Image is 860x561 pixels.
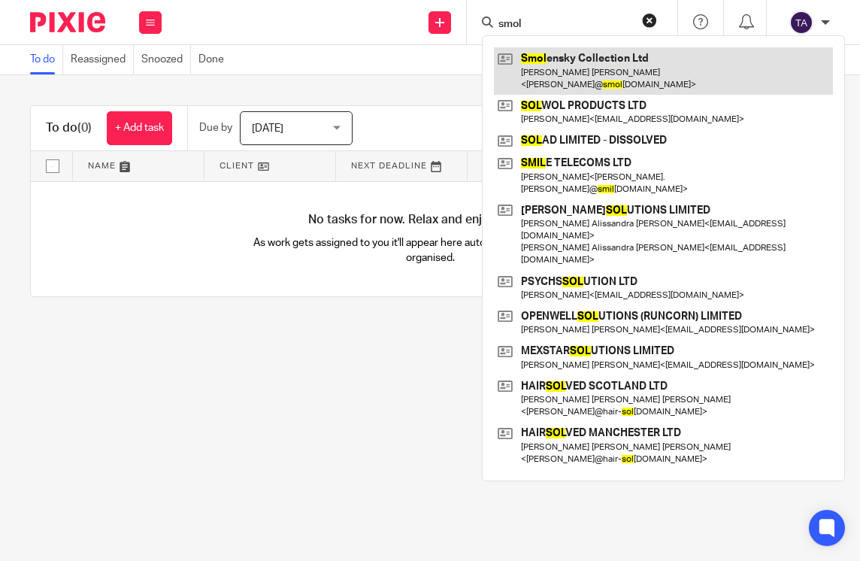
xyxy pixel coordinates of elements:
[46,120,92,136] h1: To do
[141,45,191,74] a: Snoozed
[77,122,92,134] span: (0)
[31,212,829,228] h4: No tasks for now. Relax and enjoy your day!
[71,45,134,74] a: Reassigned
[107,111,172,145] a: + Add task
[30,45,63,74] a: To do
[30,12,105,32] img: Pixie
[642,13,657,28] button: Clear
[231,235,630,266] p: As work gets assigned to you it'll appear here automatically, helping you stay organised.
[789,11,813,35] img: svg%3E
[497,18,632,32] input: Search
[252,123,283,134] span: [DATE]
[198,45,232,74] a: Done
[199,120,232,135] p: Due by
